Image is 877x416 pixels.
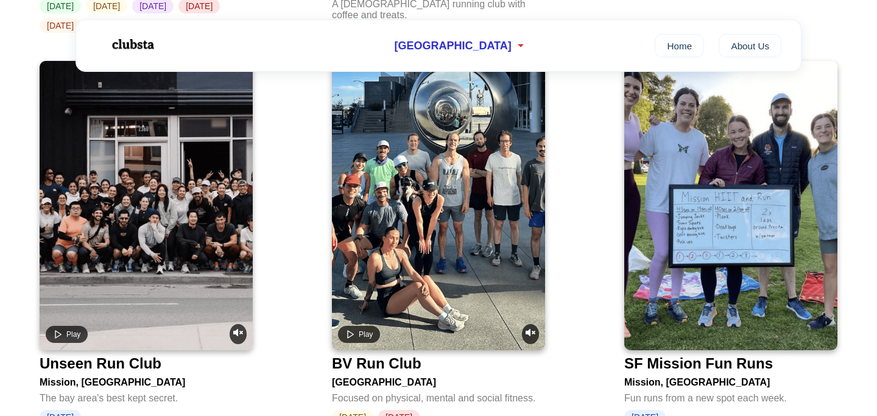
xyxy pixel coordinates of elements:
div: Mission, [GEOGRAPHIC_DATA] [40,372,253,388]
div: Focused on physical, mental and social fitness. [332,388,545,404]
div: Unseen Run Club [40,355,161,372]
img: SF Mission Fun Runs [624,61,837,350]
a: About Us [719,34,781,57]
div: SF Mission Fun Runs [624,355,773,372]
img: Logo [96,29,169,60]
button: Unmute video [522,324,539,344]
button: Play video [46,326,88,343]
div: [GEOGRAPHIC_DATA] [332,372,545,388]
div: Fun runs from a new spot each week. [624,388,837,404]
span: [GEOGRAPHIC_DATA] [394,40,511,52]
button: Unmute video [230,324,247,344]
div: Mission, [GEOGRAPHIC_DATA] [624,372,837,388]
a: Home [655,34,704,57]
span: Play [359,330,373,339]
div: BV Run Club [332,355,421,372]
span: Play [66,330,80,339]
button: Play video [338,326,380,343]
div: The bay area's best kept secret. [40,388,253,404]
